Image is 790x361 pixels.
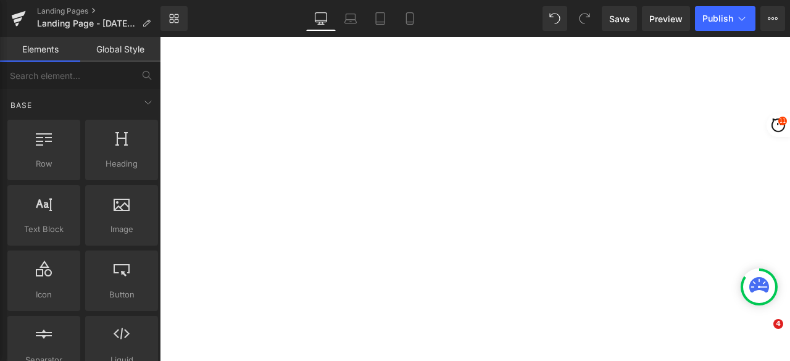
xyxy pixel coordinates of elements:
[89,157,154,170] span: Heading
[702,14,733,23] span: Publish
[365,6,395,31] a: Tablet
[609,12,630,25] span: Save
[11,157,77,170] span: Row
[306,6,336,31] a: Desktop
[773,319,783,329] span: 4
[11,223,77,236] span: Text Block
[649,12,683,25] span: Preview
[760,6,785,31] button: More
[336,6,365,31] a: Laptop
[80,37,160,62] a: Global Style
[695,6,755,31] button: Publish
[37,19,137,28] span: Landing Page - [DATE] 11:10:13
[642,6,690,31] a: Preview
[37,6,160,16] a: Landing Pages
[748,319,778,349] iframe: Intercom live chat
[9,99,33,111] span: Base
[160,6,188,31] a: New Library
[395,6,425,31] a: Mobile
[89,288,154,301] span: Button
[89,223,154,236] span: Image
[11,288,77,301] span: Icon
[543,6,567,31] button: Undo
[572,6,597,31] button: Redo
